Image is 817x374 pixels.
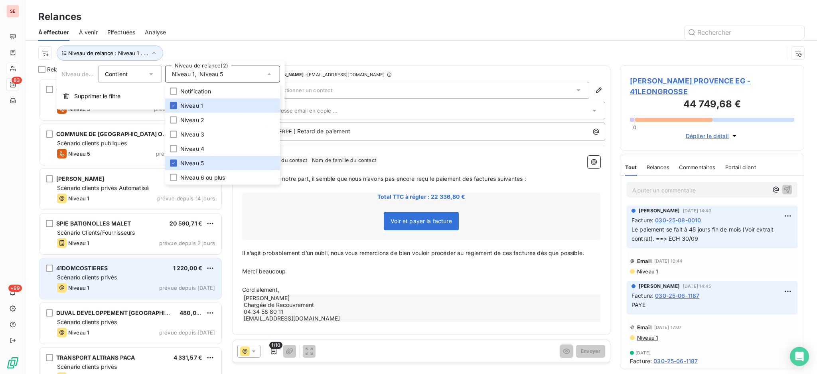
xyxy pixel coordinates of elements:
[630,357,652,365] span: Facture :
[242,268,286,275] span: Merci beaucoup
[242,175,526,182] span: Sauf erreur de notre part, il semble que nous n’avons pas encore reçu le paiement des factures su...
[172,70,195,78] span: Niveau 1
[631,301,646,308] span: PAYE
[267,72,304,77] span: [PERSON_NAME]
[679,164,716,170] span: Commentaires
[790,347,809,366] div: Open Intercom Messenger
[174,354,203,361] span: 4 331,57 €
[6,356,19,369] img: Logo LeanPay
[654,325,682,330] span: [DATE] 17:07
[630,97,794,113] h3: 44 749,68 €
[56,354,135,361] span: TRANSPORT ALTRANS PACA
[639,207,680,214] span: [PERSON_NAME]
[195,70,196,78] span: ,
[294,128,350,135] span: ] Retard de paiement
[272,87,332,93] span: Sélectionner un contact
[576,345,605,358] button: Envoyer
[631,216,653,224] span: Facture :
[57,140,127,146] span: Scénario clients publiques
[391,218,452,224] span: Voir et payer la facture
[262,156,308,165] span: Civilité du contact
[243,193,599,201] span: Total TTC à régler : 22 336,80 €
[38,28,69,36] span: À effectuer
[637,324,652,330] span: Email
[269,342,282,349] span: 1/10
[242,249,584,256] span: Il s’agit probablement d’un oubli, nous vous remercions de bien vouloir procéder au règlement de ...
[159,329,215,336] span: prévue depuis [DATE]
[272,105,358,117] input: Adresse email en copie ...
[56,309,188,316] span: DUVAL DEVELOPPEMENT [GEOGRAPHIC_DATA]
[68,329,89,336] span: Niveau 1
[180,87,211,95] span: Notification
[725,164,756,170] span: Portail client
[685,26,804,39] input: Rechercher
[156,150,215,157] span: prévue depuis 88 jours
[654,259,683,263] span: [DATE] 10:44
[68,150,90,157] span: Niveau 5
[630,75,794,97] span: [PERSON_NAME] PROVENCE EG - 41LEONGROSSE
[105,71,128,77] span: Contient
[242,286,279,293] span: Cordialement,
[57,274,117,281] span: Scénario clients privés
[56,175,104,182] span: [PERSON_NAME]
[173,265,203,271] span: 1 220,00 €
[311,156,377,165] span: Nom de famille du contact
[38,78,223,374] div: grid
[180,174,225,182] span: Niveau 6 ou plus
[57,319,117,325] span: Scénario clients privés
[647,164,669,170] span: Relances
[636,334,658,341] span: Niveau 1
[68,50,148,56] span: Niveau de relance : Niveau 1 , ...
[56,131,188,137] span: COMMUNE DE [GEOGRAPHIC_DATA] ONDEDIEU
[199,70,223,78] span: Niveau 5
[47,65,71,73] span: Relances
[180,102,203,110] span: Niveau 1
[274,127,293,137] span: SERPE
[57,184,149,191] span: Scénario clients privés Automatisé
[74,92,120,100] span: Supprimer le filtre
[683,284,711,289] span: [DATE] 14:45
[159,285,215,291] span: prévue depuis [DATE]
[180,159,204,167] span: Niveau 5
[6,5,19,18] div: SE
[633,124,636,131] span: 0
[170,220,202,227] span: 20 590,71 €
[68,240,89,246] span: Niveau 1
[56,265,108,271] span: 41DOMCOSTIERES
[57,363,117,370] span: Scénario clients privés
[57,46,163,61] button: Niveau de relance : Niveau 1 , ...
[683,131,741,140] button: Déplier le détail
[159,240,215,246] span: prévue depuis 2 jours
[180,145,204,153] span: Niveau 4
[12,77,22,84] span: 83
[107,28,136,36] span: Effectuées
[57,87,285,105] button: Supprimer le filtre
[631,226,776,242] span: Le paiement se fait à 45 jours fin de mois (Voir extrait contrat). ==> ECH 30/09
[79,28,98,36] span: À venir
[655,291,699,300] span: 030-25-06-1187
[8,285,22,292] span: +99
[686,132,729,140] span: Déplier le détail
[683,208,711,213] span: [DATE] 14:40
[180,309,205,316] span: 480,00 €
[145,28,166,36] span: Analyse
[68,285,89,291] span: Niveau 1
[57,229,135,236] span: Scénario Clients/Fournisseurs
[636,268,658,275] span: Niveau 1
[157,195,215,202] span: prévue depuis 14 jours
[639,283,680,290] span: [PERSON_NAME]
[625,164,637,170] span: Tout
[38,10,81,24] h3: Relances
[635,350,651,355] span: [DATE]
[655,216,701,224] span: 030-25-08-0010
[68,195,89,202] span: Niveau 1
[180,116,204,124] span: Niveau 2
[61,71,110,77] span: Niveau de relance
[637,258,652,264] span: Email
[631,291,653,300] span: Facture :
[653,357,698,365] span: 030-25-06-1187
[180,131,204,139] span: Niveau 3
[305,72,385,77] span: - [EMAIL_ADDRESS][DOMAIN_NAME]
[56,220,131,227] span: SPIE BATIGNOLLES MALET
